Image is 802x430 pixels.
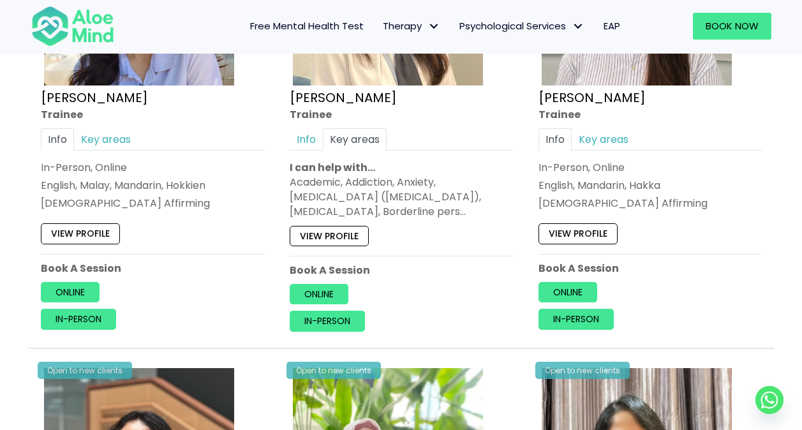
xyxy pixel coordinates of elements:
[290,311,365,331] a: In-person
[41,261,264,276] p: Book A Session
[538,282,597,302] a: Online
[538,178,762,193] p: English, Mandarin, Hakka
[383,19,440,33] span: Therapy
[290,175,513,219] div: Academic, Addiction, Anxiety, [MEDICAL_DATA] ([MEDICAL_DATA]), [MEDICAL_DATA], Borderline pers…
[572,128,635,151] a: Key areas
[290,88,397,106] a: [PERSON_NAME]
[290,284,348,304] a: Online
[250,19,364,33] span: Free Mental Health Test
[290,160,513,175] p: I can help with…
[535,362,630,379] div: Open to new clients
[538,128,572,151] a: Info
[706,19,759,33] span: Book Now
[41,196,264,211] div: [DEMOGRAPHIC_DATA] Affirming
[31,5,114,47] img: Aloe mind Logo
[323,128,387,151] a: Key areas
[41,223,120,244] a: View profile
[290,263,513,278] p: Book A Session
[755,386,783,414] a: Whatsapp
[41,282,100,302] a: Online
[286,362,381,379] div: Open to new clients
[373,13,450,40] a: TherapyTherapy: submenu
[131,13,630,40] nav: Menu
[41,107,264,121] div: Trainee
[41,88,148,106] a: [PERSON_NAME]
[450,13,594,40] a: Psychological ServicesPsychological Services: submenu
[41,309,116,329] a: In-person
[569,17,588,36] span: Psychological Services: submenu
[425,17,443,36] span: Therapy: submenu
[459,19,584,33] span: Psychological Services
[594,13,630,40] a: EAP
[241,13,373,40] a: Free Mental Health Test
[38,362,132,379] div: Open to new clients
[74,128,138,151] a: Key areas
[538,261,762,276] p: Book A Session
[41,128,74,151] a: Info
[538,309,614,329] a: In-person
[41,178,264,193] p: English, Malay, Mandarin, Hokkien
[538,223,618,244] a: View profile
[538,107,762,121] div: Trainee
[290,225,369,246] a: View profile
[290,128,323,151] a: Info
[693,13,771,40] a: Book Now
[538,88,646,106] a: [PERSON_NAME]
[538,160,762,175] div: In-Person, Online
[290,107,513,121] div: Trainee
[604,19,620,33] span: EAP
[538,196,762,211] div: [DEMOGRAPHIC_DATA] Affirming
[41,160,264,175] div: In-Person, Online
